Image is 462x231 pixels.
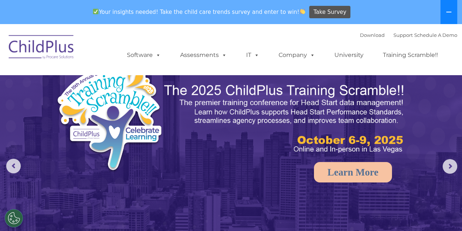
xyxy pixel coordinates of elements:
[101,78,132,84] span: Phone number
[314,6,346,19] span: Take Survey
[393,32,413,38] a: Support
[309,6,350,19] a: Take Survey
[239,48,267,62] a: IT
[90,5,308,19] span: Your insights needed! Take the child care trends survey and enter to win!
[5,209,23,227] button: Cookies Settings
[93,9,98,14] img: ✅
[5,30,78,66] img: ChildPlus by Procare Solutions
[360,32,385,38] a: Download
[414,32,457,38] a: Schedule A Demo
[120,48,168,62] a: Software
[376,48,445,62] a: Training Scramble!!
[327,48,371,62] a: University
[173,48,234,62] a: Assessments
[300,9,305,14] img: 👏
[314,162,392,182] a: Learn More
[271,48,322,62] a: Company
[360,32,457,38] font: |
[101,48,124,54] span: Last name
